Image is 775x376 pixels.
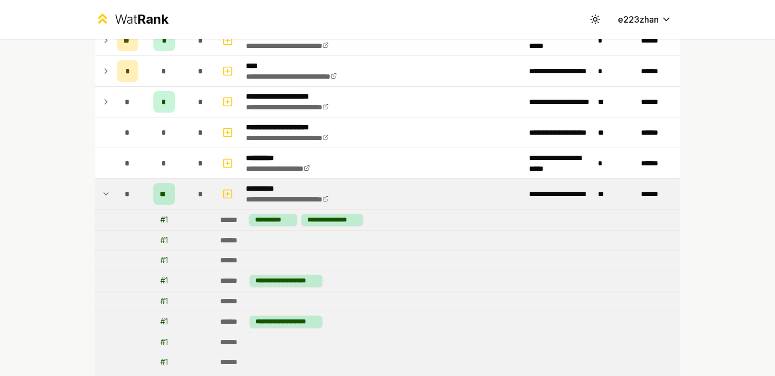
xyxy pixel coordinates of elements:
div: Wat [115,11,168,28]
div: # 1 [160,255,168,266]
div: # 1 [160,337,168,347]
span: e223zhan [618,13,659,26]
button: e223zhan [609,10,680,29]
div: # 1 [160,296,168,307]
div: # 1 [160,235,168,246]
div: # 1 [160,214,168,225]
span: Rank [137,11,168,27]
div: # 1 [160,316,168,327]
div: # 1 [160,357,168,367]
div: # 1 [160,275,168,286]
a: WatRank [95,11,168,28]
